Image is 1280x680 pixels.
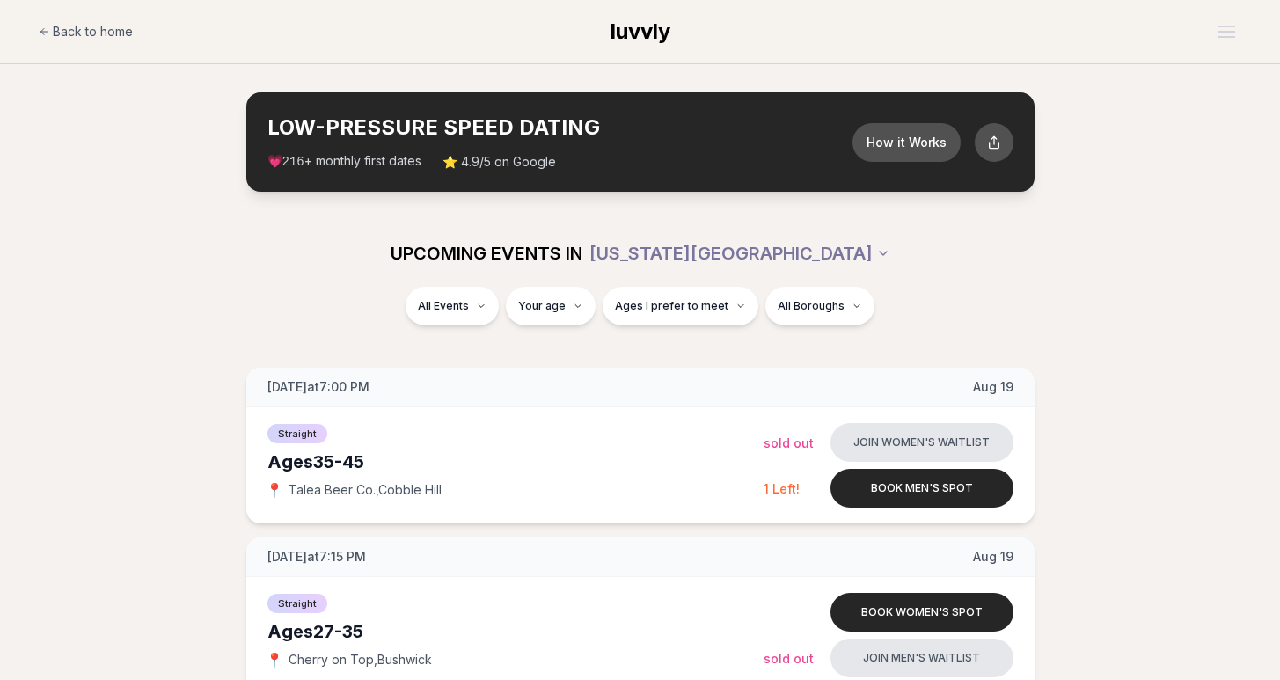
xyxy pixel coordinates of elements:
[39,14,133,49] a: Back to home
[973,548,1013,566] span: Aug 19
[267,594,327,613] span: Straight
[764,481,800,496] span: 1 Left!
[765,287,874,325] button: All Boroughs
[267,653,282,667] span: 📍
[267,548,366,566] span: [DATE] at 7:15 PM
[852,123,961,162] button: How it Works
[289,481,442,499] span: Talea Beer Co. , Cobble Hill
[53,23,133,40] span: Back to home
[282,155,304,169] span: 216
[267,152,421,171] span: 💗 + monthly first dates
[830,639,1013,677] button: Join men's waitlist
[391,241,582,266] span: UPCOMING EVENTS IN
[418,299,469,313] span: All Events
[778,299,845,313] span: All Boroughs
[267,424,327,443] span: Straight
[764,435,814,450] span: Sold Out
[973,378,1013,396] span: Aug 19
[267,483,282,497] span: 📍
[615,299,728,313] span: Ages I prefer to meet
[267,450,764,474] div: Ages 35-45
[289,651,432,669] span: Cherry on Top , Bushwick
[611,18,670,44] span: luvvly
[267,378,369,396] span: [DATE] at 7:00 PM
[589,234,890,273] button: [US_STATE][GEOGRAPHIC_DATA]
[603,287,758,325] button: Ages I prefer to meet
[830,423,1013,462] button: Join women's waitlist
[267,619,764,644] div: Ages 27-35
[764,651,814,666] span: Sold Out
[830,593,1013,632] button: Book women's spot
[1211,18,1242,45] button: Open menu
[518,299,566,313] span: Your age
[611,18,670,46] a: luvvly
[267,113,852,142] h2: LOW-PRESSURE SPEED DATING
[406,287,499,325] button: All Events
[830,469,1013,508] button: Book men's spot
[506,287,596,325] button: Your age
[443,153,556,171] span: ⭐ 4.9/5 on Google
